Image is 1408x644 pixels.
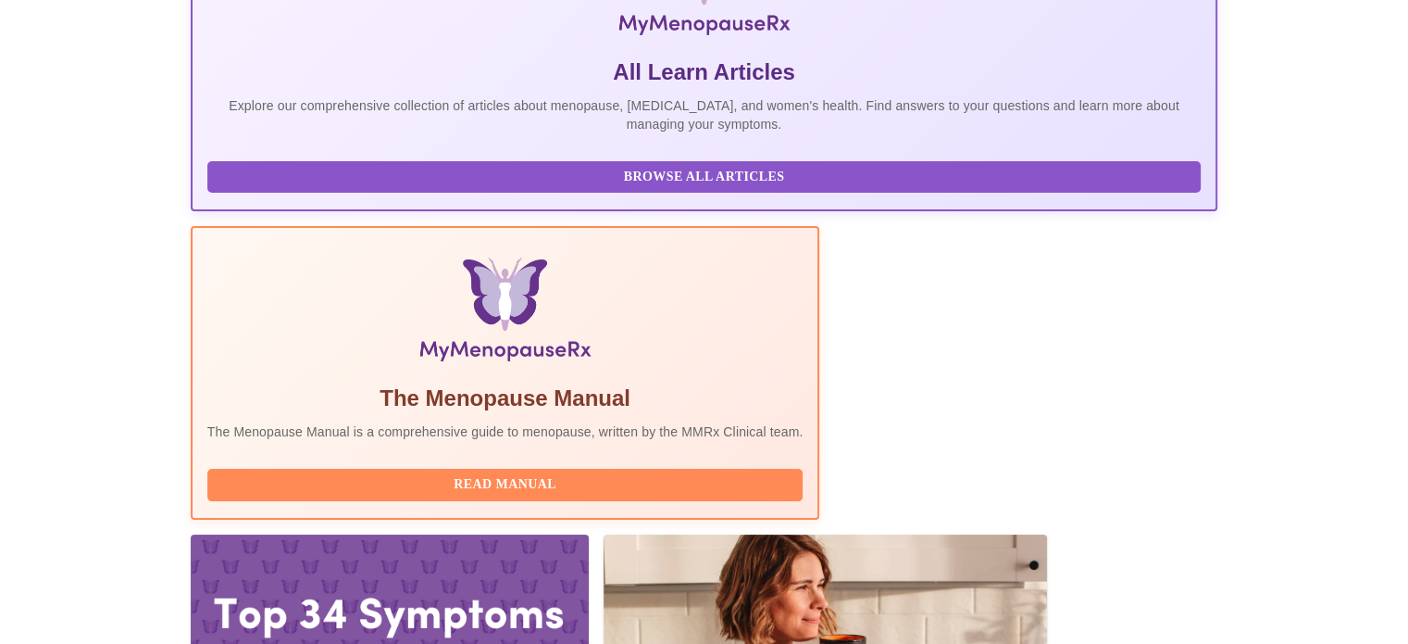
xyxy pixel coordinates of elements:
[207,475,808,491] a: Read Manual
[207,168,1206,183] a: Browse All Articles
[207,57,1202,87] h5: All Learn Articles
[207,384,804,413] h5: The Menopause Manual
[302,258,708,369] img: Menopause Manual
[226,166,1183,189] span: Browse All Articles
[207,423,804,441] p: The Menopause Manual is a comprehensive guide to menopause, written by the MMRx Clinical team.
[226,474,785,497] span: Read Manual
[207,161,1202,194] button: Browse All Articles
[207,96,1202,133] p: Explore our comprehensive collection of articles about menopause, [MEDICAL_DATA], and women's hea...
[207,469,804,501] button: Read Manual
